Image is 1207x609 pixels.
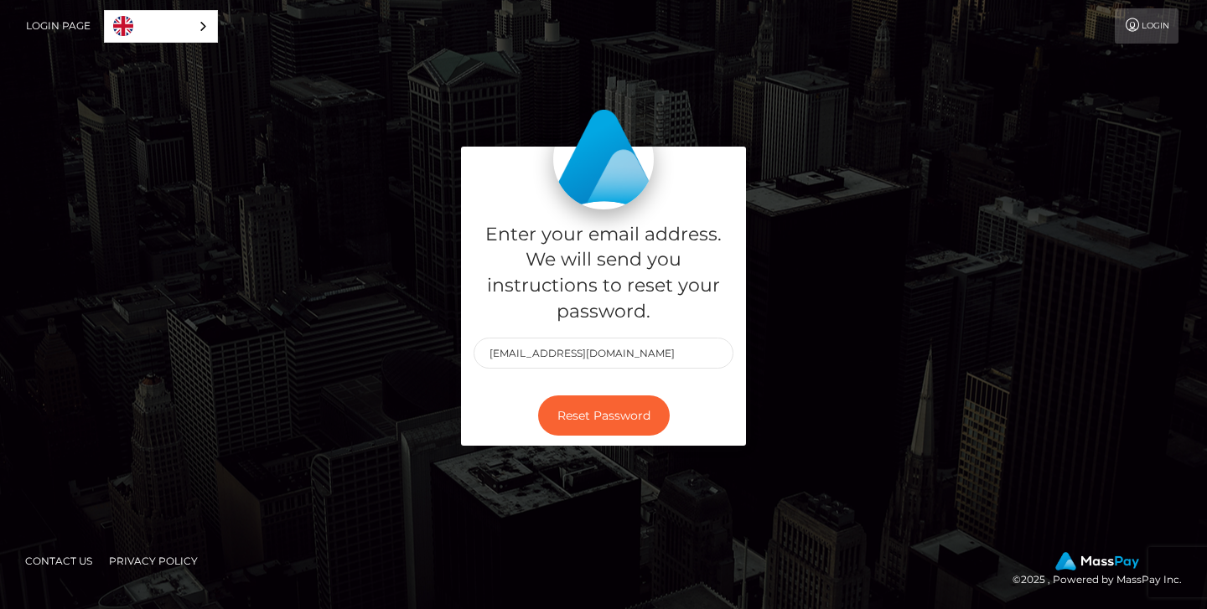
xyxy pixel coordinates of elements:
a: Contact Us [18,548,99,574]
img: MassPay Login [553,109,654,209]
div: © 2025 , Powered by MassPay Inc. [1013,552,1194,589]
div: Language [104,10,218,43]
button: Reset Password [538,395,670,436]
aside: Language selected: English [104,10,218,43]
a: Login [1115,8,1179,44]
h5: Enter your email address. We will send you instructions to reset your password. [474,222,733,325]
input: E-mail... [474,338,733,369]
img: MassPay [1055,552,1139,570]
a: English [105,11,217,42]
a: Login Page [26,8,91,44]
a: Privacy Policy [102,548,205,574]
